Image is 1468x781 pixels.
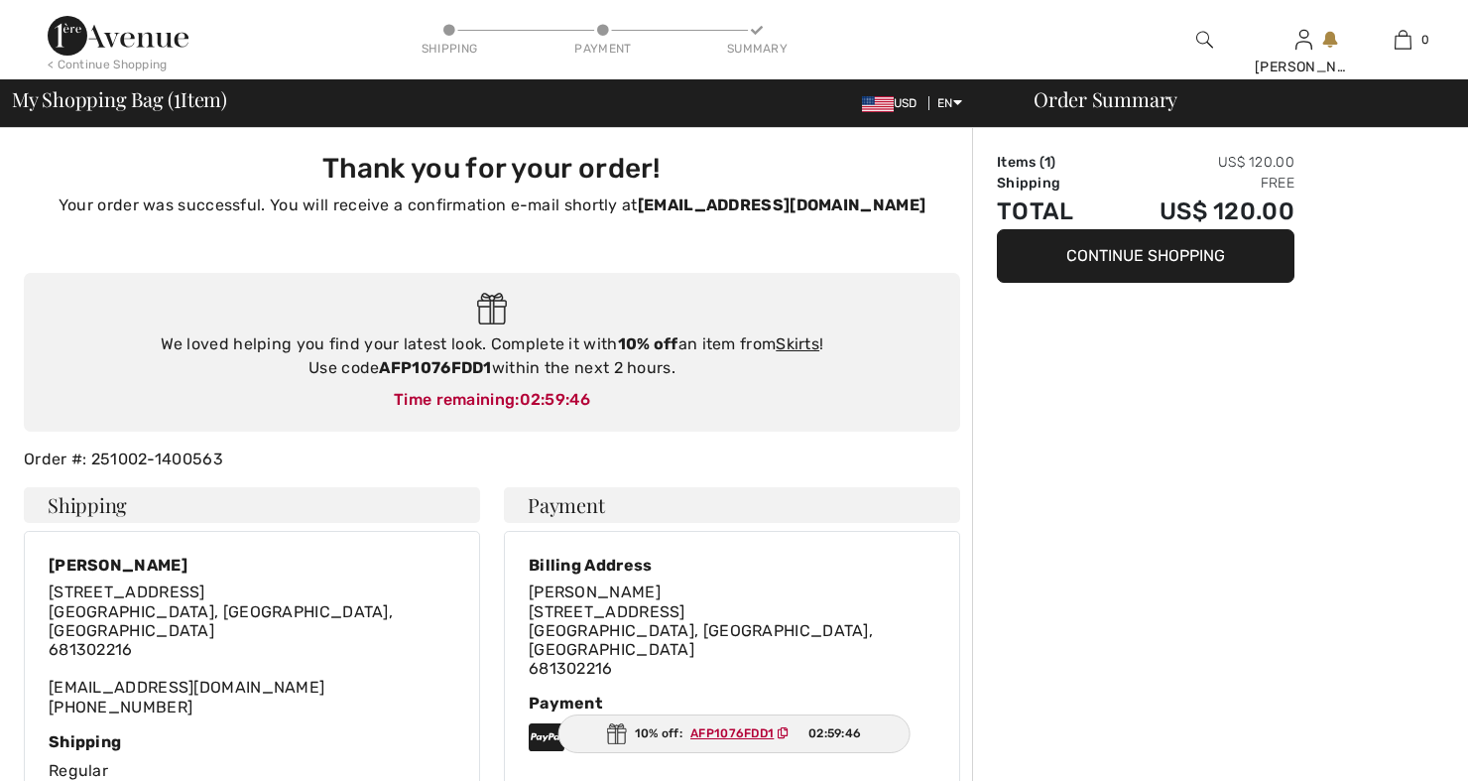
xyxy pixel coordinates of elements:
[1255,57,1352,77] div: [PERSON_NAME]
[1196,28,1213,52] img: search the website
[618,334,678,353] strong: 10% off
[1354,28,1451,52] a: 0
[44,332,940,380] div: We loved helping you find your latest look. Complete it with an item from ! Use code within the n...
[49,583,393,659] span: [STREET_ADDRESS] [GEOGRAPHIC_DATA], [GEOGRAPHIC_DATA], [GEOGRAPHIC_DATA] 681302216
[808,724,861,742] span: 02:59:46
[1421,31,1429,49] span: 0
[36,152,948,186] h3: Thank you for your order!
[1105,194,1294,229] td: US$ 120.00
[44,388,940,412] div: Time remaining:
[1105,152,1294,173] td: US$ 120.00
[1044,154,1050,171] span: 1
[727,40,787,58] div: Summary
[558,715,911,753] div: 10% off:
[174,84,181,110] span: 1
[638,195,925,214] strong: [EMAIL_ADDRESS][DOMAIN_NAME]
[776,334,819,353] a: Skirts
[12,448,972,471] div: Order #: 251002-1400563
[997,194,1105,229] td: Total
[420,40,479,58] div: Shipping
[379,358,491,377] strong: AFP1076FDD1
[48,16,188,56] img: 1ère Avenue
[607,723,627,744] img: Gift.svg
[690,726,774,740] ins: AFP1076FDD1
[997,229,1294,283] button: Continue Shopping
[49,556,455,575] div: [PERSON_NAME]
[1295,30,1312,49] a: Sign In
[529,694,935,713] div: Payment
[862,96,894,112] img: US Dollar
[1295,28,1312,52] img: My Info
[1105,173,1294,194] td: Free
[49,583,455,716] div: [EMAIL_ADDRESS][DOMAIN_NAME] [PHONE_NUMBER]
[529,556,935,575] div: Billing Address
[477,293,508,325] img: Gift.svg
[24,487,480,523] h4: Shipping
[573,40,633,58] div: Payment
[12,89,227,109] span: My Shopping Bag ( Item)
[49,732,455,751] div: Shipping
[1010,89,1456,109] div: Order Summary
[529,583,661,601] span: [PERSON_NAME]
[48,56,168,73] div: < Continue Shopping
[520,390,590,409] span: 02:59:46
[937,96,962,110] span: EN
[504,487,960,523] h4: Payment
[862,96,925,110] span: USD
[997,152,1105,173] td: Items ( )
[529,602,873,679] span: [STREET_ADDRESS] [GEOGRAPHIC_DATA], [GEOGRAPHIC_DATA], [GEOGRAPHIC_DATA] 681302216
[997,173,1105,194] td: Shipping
[1395,28,1411,52] img: My Bag
[36,194,948,217] p: Your order was successful. You will receive a confirmation e-mail shortly at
